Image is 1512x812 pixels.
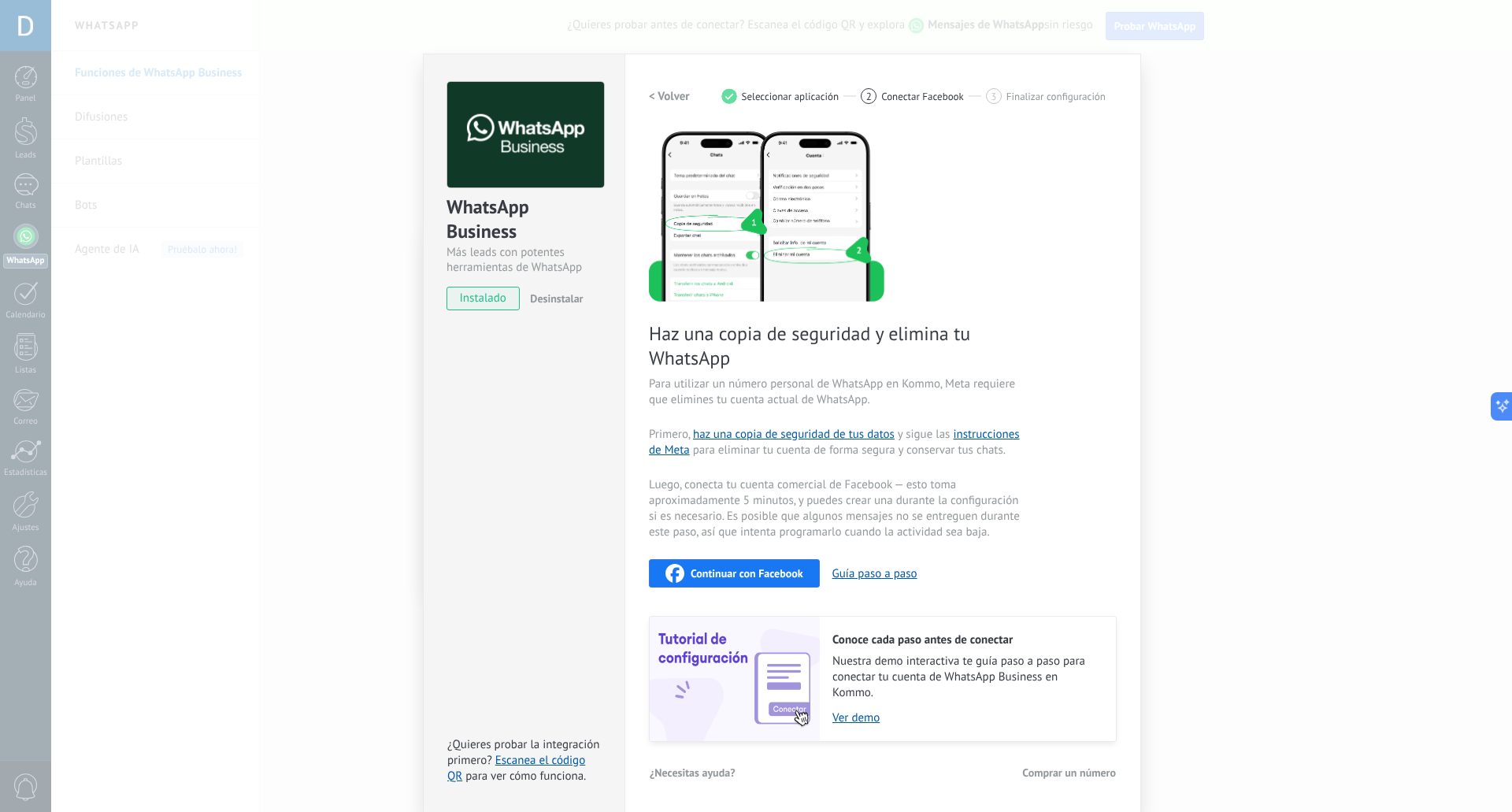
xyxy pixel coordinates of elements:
img: delete personal phone [649,129,884,302]
span: ¿Quieres probar la integración primero? [447,737,600,768]
span: 3 [991,90,996,103]
span: Continuar con Facebook [691,568,803,579]
a: instrucciones de Meta [649,427,1020,458]
span: Para utilizar un número personal de WhatsApp en Kommo, Meta requiere que elimines tu cuenta actua... [649,376,1024,408]
h2: Conoce cada paso antes de conectar [832,632,1100,647]
span: Seleccionar aplicación [742,91,839,102]
button: Comprar un número [1021,761,1117,784]
span: Nuestra demo interactiva te guía paso a paso para conectar tu cuenta de WhatsApp Business en Kommo. [832,654,1100,701]
a: Ver demo [832,710,1100,725]
button: ¿Necesitas ayuda? [649,761,736,784]
div: Más leads con potentes herramientas de WhatsApp [447,245,602,275]
button: Continuar con Facebook [649,559,820,588]
div: WhatsApp Business [447,195,602,245]
span: instalado [447,287,519,310]
img: logo_main.png [447,82,604,188]
button: < Volver [649,82,690,110]
a: Escanea el código QR [447,753,585,784]
h2: < Volver [649,89,690,104]
a: haz una copia de seguridad de tus datos [693,427,895,442]
span: Haz una copia de seguridad y elimina tu WhatsApp [649,321,1024,370]
span: Luego, conecta tu cuenta comercial de Facebook — esto toma aproximadamente 5 minutos, y puedes cr... [649,477,1024,540]
span: Desinstalar [530,291,583,306]
span: Primero, y sigue las para eliminar tu cuenta de forma segura y conservar tus chats. [649,427,1024,458]
button: Guía paso a paso [832,566,917,581]
span: para ver cómo funciona. [465,769,586,784]
span: ¿Necesitas ayuda? [650,767,736,778]
span: 2 [866,90,872,103]
span: Finalizar configuración [1006,91,1106,102]
span: Comprar un número [1022,767,1116,778]
span: Conectar Facebook [881,91,964,102]
button: Desinstalar [524,287,583,310]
